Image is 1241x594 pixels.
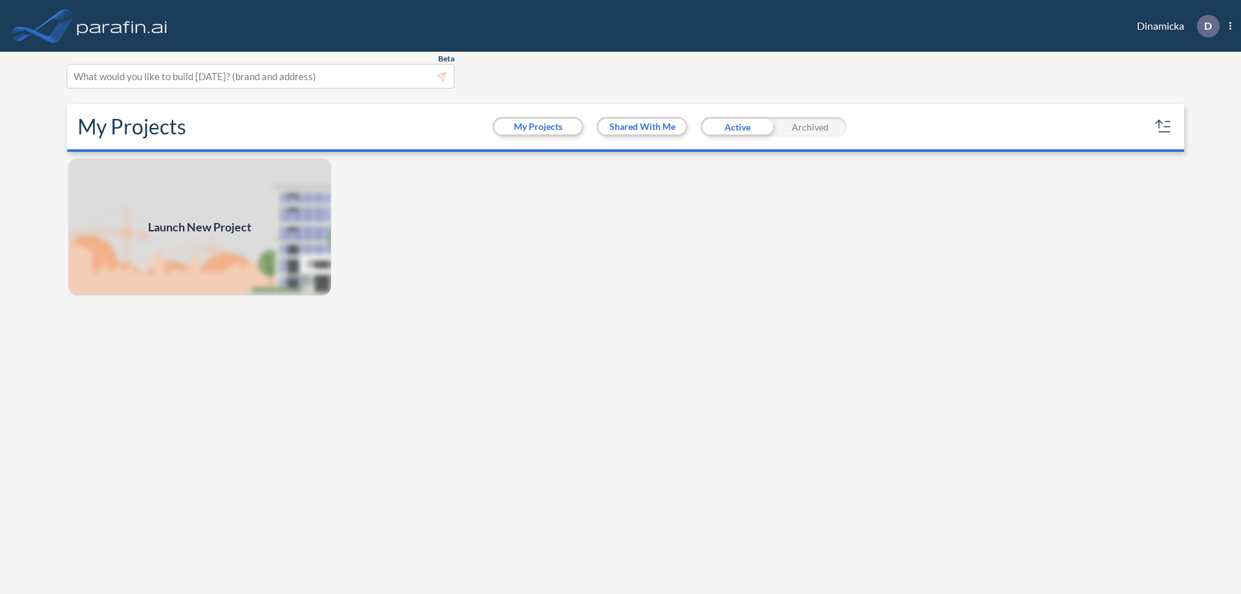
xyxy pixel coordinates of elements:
[67,157,332,297] a: Launch New Project
[67,157,332,297] img: add
[78,114,186,139] h2: My Projects
[1153,116,1174,137] button: sort
[74,13,170,39] img: logo
[1118,15,1231,37] div: Dinamicka
[494,119,582,134] button: My Projects
[438,54,454,64] span: Beta
[701,117,774,136] div: Active
[774,117,847,136] div: Archived
[148,218,251,236] span: Launch New Project
[599,119,686,134] button: Shared With Me
[1204,20,1212,32] p: D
